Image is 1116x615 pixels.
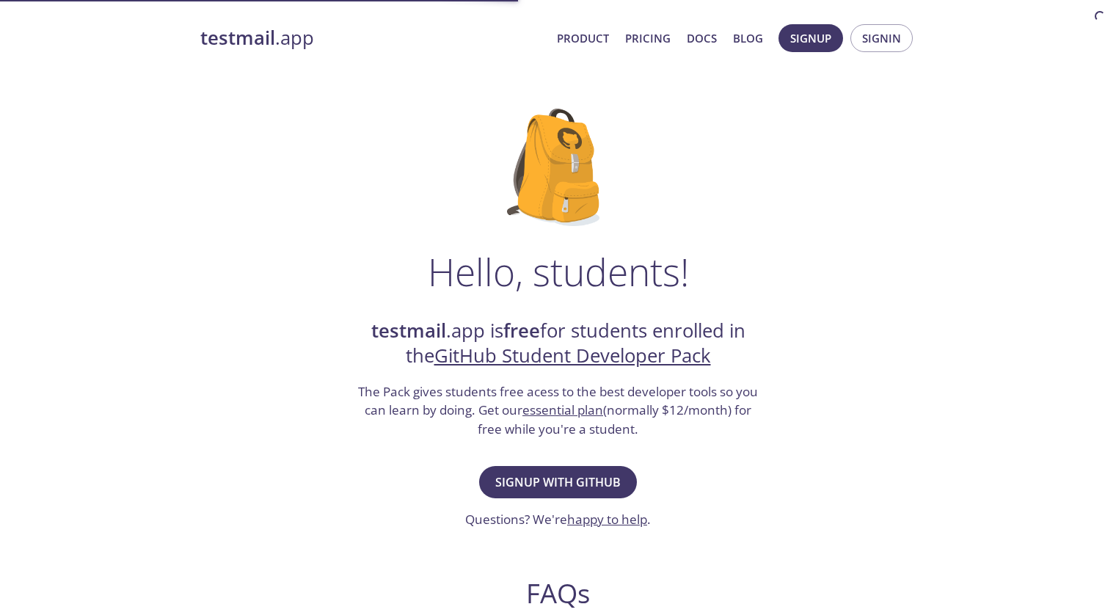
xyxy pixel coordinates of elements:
strong: testmail [371,318,446,343]
button: Signup with GitHub [479,466,637,498]
h1: Hello, students! [428,250,689,294]
a: Docs [687,29,717,48]
h2: FAQs [277,577,840,610]
a: testmail.app [200,26,545,51]
a: Product [557,29,609,48]
a: Blog [733,29,763,48]
strong: free [503,318,540,343]
a: GitHub Student Developer Pack [434,343,711,368]
span: Signup with GitHub [495,472,621,492]
span: Signup [790,29,831,48]
img: github-student-backpack.png [507,109,609,226]
strong: testmail [200,25,275,51]
a: Pricing [625,29,671,48]
button: Signin [850,24,913,52]
h3: The Pack gives students free acess to the best developer tools so you can learn by doing. Get our... [357,382,760,439]
h3: Questions? We're . [465,510,651,529]
a: essential plan [522,401,603,418]
a: happy to help [567,511,647,528]
h2: .app is for students enrolled in the [357,319,760,369]
button: Signup [778,24,843,52]
span: Signin [862,29,901,48]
